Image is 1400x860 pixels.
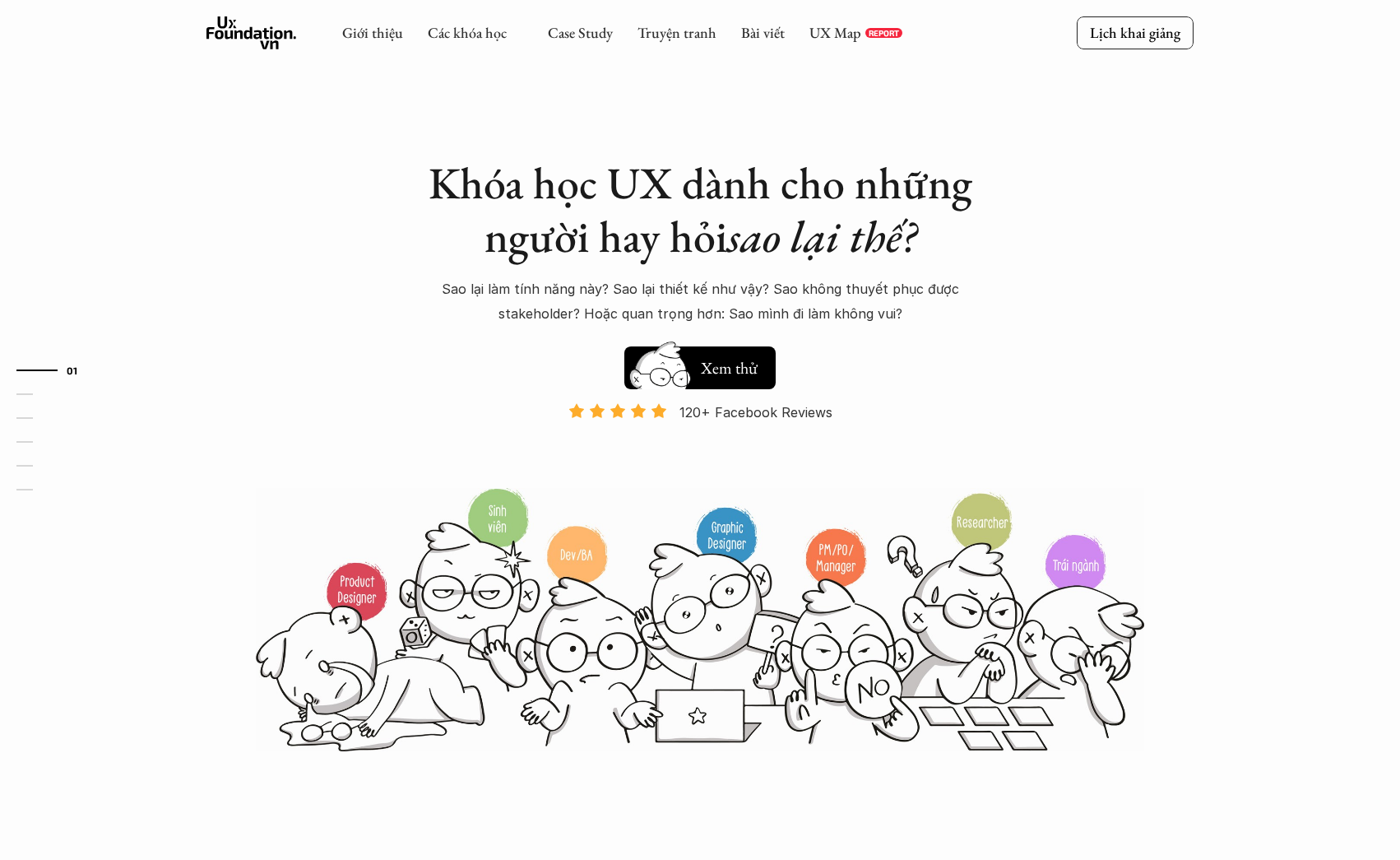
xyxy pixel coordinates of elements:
em: sao lại thế? [727,207,916,265]
a: Case Study [548,23,613,42]
a: Các khóa học [428,23,507,42]
p: 120+ Facebook Reviews [679,400,832,425]
p: REPORT [869,28,899,38]
a: UX Map [809,23,861,42]
h1: Khóa học UX dành cho những người hay hỏi [412,156,988,263]
a: Xem thử [624,338,776,389]
a: 01 [16,360,95,380]
a: Bài viết [741,23,785,42]
p: Lịch khai giảng [1090,23,1180,42]
a: Lịch khai giảng [1077,16,1194,49]
h5: Xem thử [698,356,759,379]
a: Truyện tranh [637,23,716,42]
p: Sao lại làm tính năng này? Sao lại thiết kế như vậy? Sao không thuyết phục được stakeholder? Hoặc... [412,277,988,327]
strong: 01 [67,365,78,376]
a: 120+ Facebook Reviews [554,402,846,486]
a: Giới thiệu [342,23,403,42]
